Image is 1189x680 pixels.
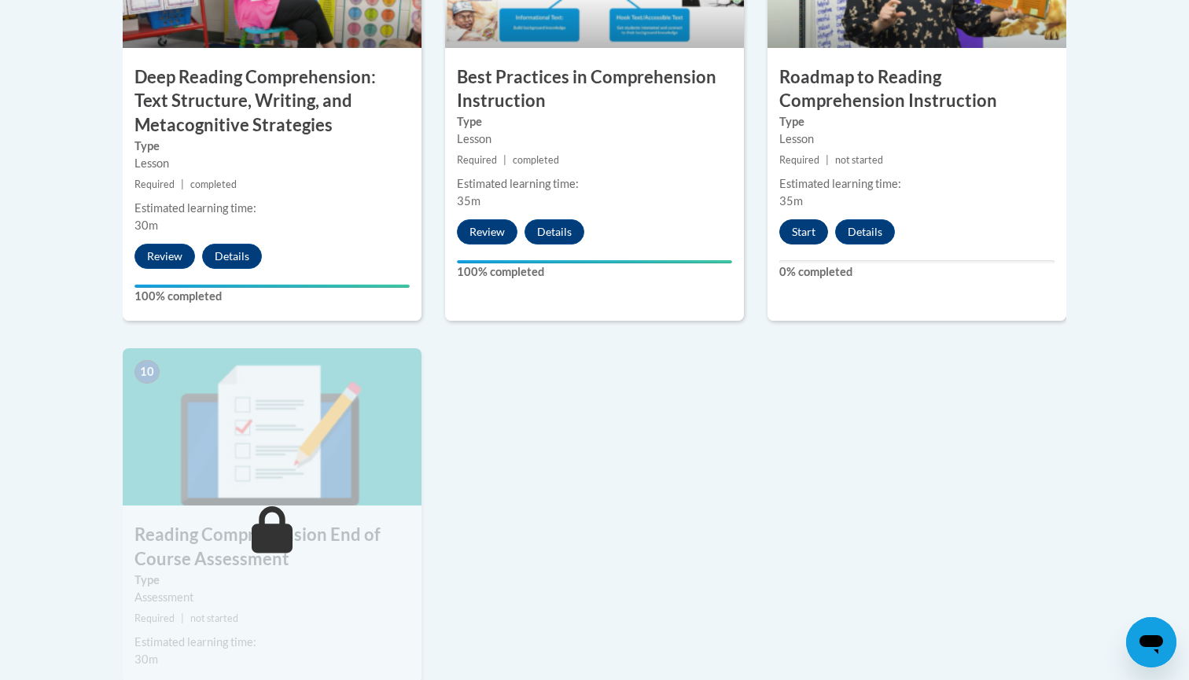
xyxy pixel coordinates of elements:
span: | [503,154,506,166]
h3: Roadmap to Reading Comprehension Instruction [768,65,1066,114]
span: Required [134,612,175,624]
label: 0% completed [779,263,1055,281]
span: 30m [134,652,158,666]
label: Type [779,113,1055,130]
h3: Best Practices in Comprehension Instruction [445,65,744,114]
div: Your progress [134,285,410,288]
div: Estimated learning time: [134,634,410,651]
label: 100% completed [134,288,410,305]
label: Type [134,138,410,155]
span: | [826,154,829,166]
span: 35m [779,194,803,208]
img: Course Image [123,348,421,505]
span: | [181,612,184,624]
div: Assessment [134,589,410,606]
span: completed [190,178,237,190]
div: Estimated learning time: [779,175,1055,193]
span: Required [134,178,175,190]
span: completed [513,154,559,166]
label: Type [134,572,410,589]
div: Your progress [457,260,732,263]
button: Review [134,244,195,269]
div: Estimated learning time: [134,200,410,217]
span: not started [190,612,238,624]
h3: Reading Comprehension End of Course Assessment [123,523,421,572]
button: Details [525,219,584,244]
span: 30m [134,219,158,232]
div: Lesson [134,155,410,172]
iframe: Button to launch messaging window [1126,617,1176,667]
span: 35m [457,194,480,208]
div: Lesson [457,130,732,148]
button: Details [835,219,895,244]
span: not started [835,154,883,166]
button: Details [202,244,262,269]
label: Type [457,113,732,130]
h3: Deep Reading Comprehension: Text Structure, Writing, and Metacognitive Strategies [123,65,421,138]
span: Required [457,154,497,166]
button: Start [779,219,828,244]
label: 100% completed [457,263,732,281]
button: Review [457,219,517,244]
div: Lesson [779,130,1055,148]
span: | [181,178,184,190]
div: Estimated learning time: [457,175,732,193]
span: Required [779,154,819,166]
span: 10 [134,360,160,384]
